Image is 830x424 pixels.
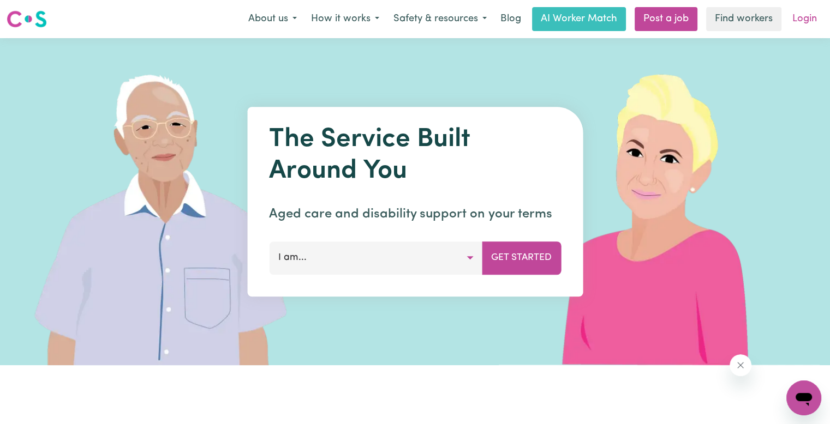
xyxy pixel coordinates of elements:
[7,8,66,16] span: Need any help?
[730,354,751,376] iframe: Close message
[7,7,47,32] a: Careseekers logo
[7,9,47,29] img: Careseekers logo
[269,241,482,274] button: I am...
[304,8,386,31] button: How it works
[269,204,561,224] p: Aged care and disability support on your terms
[269,124,561,187] h1: The Service Built Around You
[786,7,823,31] a: Login
[494,7,528,31] a: Blog
[241,8,304,31] button: About us
[635,7,697,31] a: Post a job
[532,7,626,31] a: AI Worker Match
[706,7,781,31] a: Find workers
[386,8,494,31] button: Safety & resources
[482,241,561,274] button: Get Started
[786,380,821,415] iframe: Button to launch messaging window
